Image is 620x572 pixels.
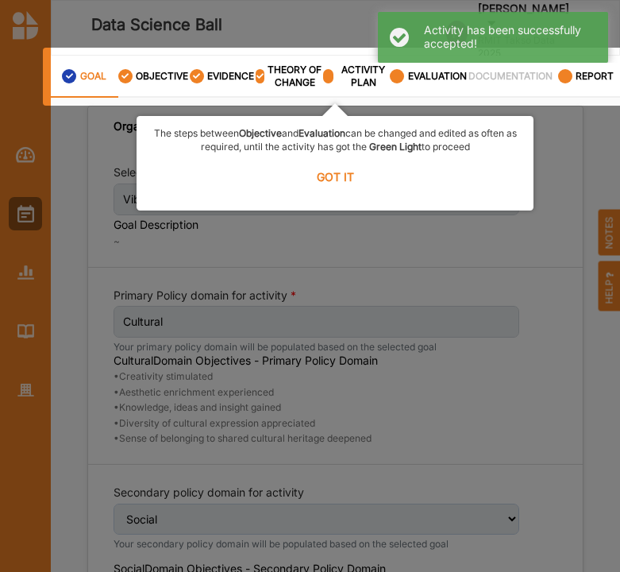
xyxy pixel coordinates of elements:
b: Evaluation [298,127,345,139]
b: Objective [239,127,282,139]
label: Next [147,159,523,194]
b: Green Light [369,141,422,153]
p: The steps between and can be changed and edited as often as required, until the activity has got ... [147,126,523,153]
div: Activity has been successfully accepted! [424,24,596,51]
